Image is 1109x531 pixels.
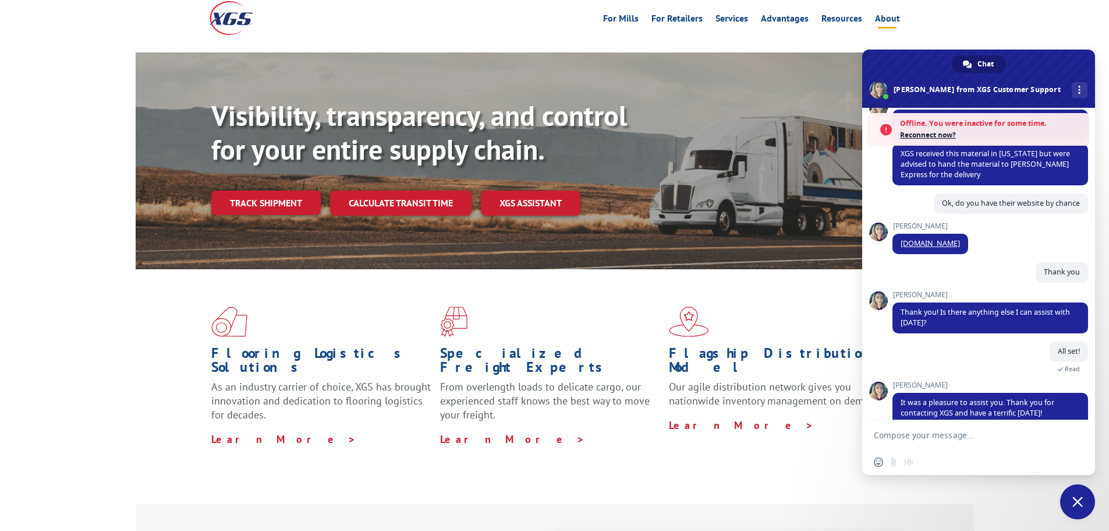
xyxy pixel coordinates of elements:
[669,346,889,380] h1: Flagship Distribution Model
[440,346,660,380] h1: Specialized Freight Experts
[211,307,247,337] img: xgs-icon-total-supply-chain-intelligence-red
[1044,267,1080,277] span: Thank you
[211,97,627,167] b: Visibility, transparency, and control for your entire supply chain.
[603,14,639,27] a: For Mills
[875,14,900,27] a: About
[715,14,748,27] a: Services
[874,458,883,467] span: Insert an emoji
[669,419,814,432] a: Learn More >
[901,149,1070,180] span: XGS received this material in [US_STATE] but were advised to hand the material to [PERSON_NAME] E...
[761,14,809,27] a: Advantages
[440,432,585,446] a: Learn More >
[892,291,1088,299] span: [PERSON_NAME]
[651,14,703,27] a: For Retailers
[211,380,431,421] span: As an industry carrier of choice, XGS has brought innovation and dedication to flooring logistics...
[942,198,1080,208] span: Ok, do you have their website by chance
[874,430,1058,441] textarea: Compose your message...
[901,398,1057,449] span: It was a pleasure to assist you. Thank you for contacting XGS and have a terrific [DATE]! Please ...
[1072,82,1087,98] div: More channels
[900,129,1084,141] span: Reconnect now?
[952,55,1005,73] div: Chat
[901,307,1070,328] span: Thank you! Is there anything else I can assist with [DATE]?
[669,307,709,337] img: xgs-icon-flagship-distribution-model-red
[211,346,431,380] h1: Flooring Logistics Solutions
[1060,484,1095,519] div: Close chat
[440,307,467,337] img: xgs-icon-focused-on-flooring-red
[211,191,321,215] a: Track shipment
[901,238,960,248] a: [DOMAIN_NAME]
[977,55,994,73] span: Chat
[669,380,883,407] span: Our agile distribution network gives you nationwide inventory management on demand.
[330,191,472,216] a: Calculate transit time
[211,432,356,446] a: Learn More >
[1065,365,1080,373] span: Read
[821,14,862,27] a: Resources
[892,381,1088,389] span: [PERSON_NAME]
[1058,346,1080,356] span: All set!
[900,118,1084,129] span: Offline. You were inactive for some time.
[892,222,968,230] span: [PERSON_NAME]
[481,191,580,216] a: XGS ASSISTANT
[440,380,660,432] p: From overlength loads to delicate cargo, our experienced staff knows the best way to move your fr...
